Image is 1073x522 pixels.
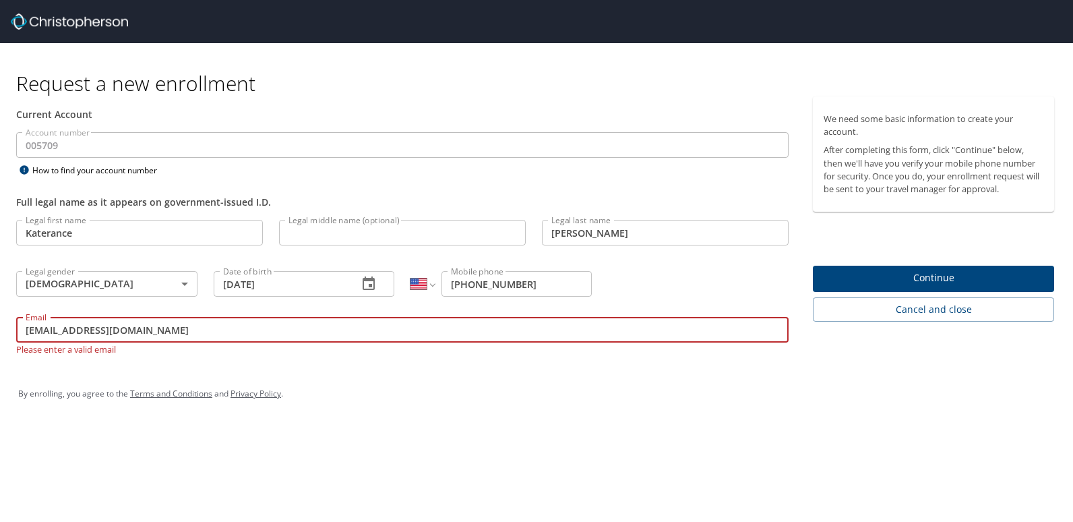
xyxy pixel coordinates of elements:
[18,377,1055,411] div: By enrolling, you agree to the and .
[824,144,1043,196] p: After completing this form, click "Continue" below, then we'll have you verify your mobile phone ...
[11,13,128,30] img: cbt logo
[16,195,789,209] div: Full legal name as it appears on government-issued I.D.
[813,266,1054,292] button: Continue
[16,343,789,355] p: Please enter a valid email
[231,388,281,399] a: Privacy Policy
[824,270,1043,287] span: Continue
[824,113,1043,138] p: We need some basic information to create your account.
[130,388,212,399] a: Terms and Conditions
[16,70,1065,96] h1: Request a new enrollment
[824,301,1043,318] span: Cancel and close
[16,162,185,179] div: How to find your account number
[214,271,348,297] input: MM/DD/YYYY
[16,271,197,297] div: [DEMOGRAPHIC_DATA]
[441,271,592,297] input: Enter phone number
[813,297,1054,322] button: Cancel and close
[16,107,789,121] div: Current Account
